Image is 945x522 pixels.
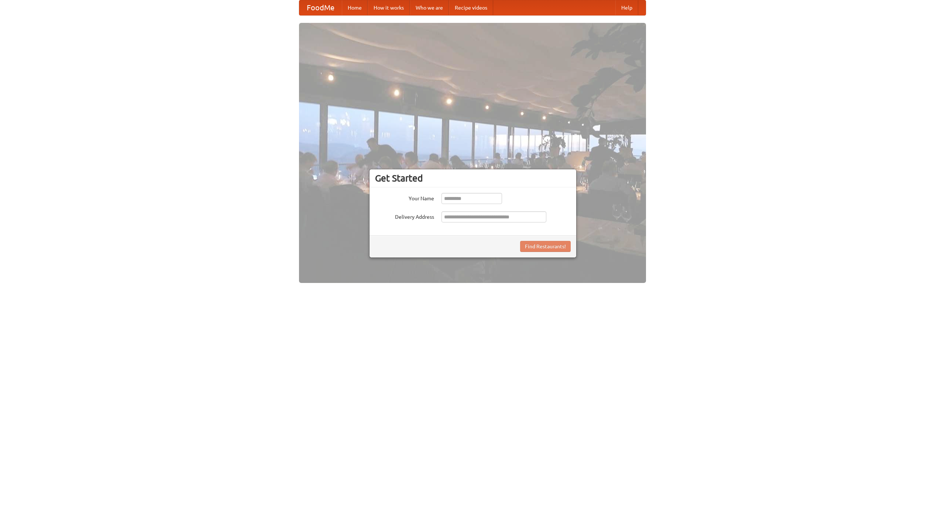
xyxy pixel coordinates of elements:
label: Delivery Address [375,211,434,221]
a: Recipe videos [449,0,493,15]
a: Who we are [410,0,449,15]
a: How it works [368,0,410,15]
a: FoodMe [299,0,342,15]
a: Help [615,0,638,15]
label: Your Name [375,193,434,202]
button: Find Restaurants! [520,241,571,252]
h3: Get Started [375,173,571,184]
a: Home [342,0,368,15]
